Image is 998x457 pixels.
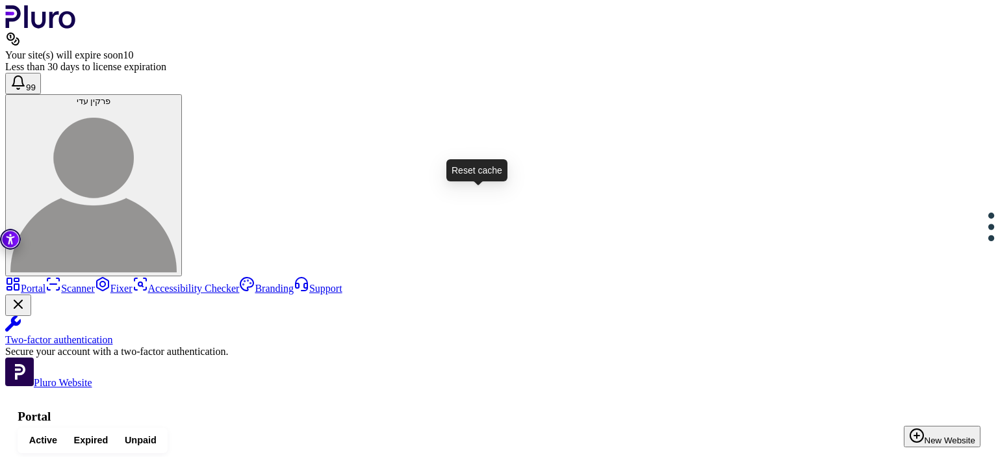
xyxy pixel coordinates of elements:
[123,49,133,60] span: 10
[116,431,164,450] button: Unpaid
[5,294,31,316] button: Close Two-factor authentication notification
[18,410,980,424] h1: Portal
[66,431,116,450] button: Expired
[21,431,66,450] button: Active
[5,73,41,94] button: Open notifications, you have 409 new notifications
[74,434,109,447] span: Expired
[45,283,95,294] a: Scanner
[95,283,133,294] a: Fixer
[5,276,993,389] aside: Sidebar menu
[5,20,76,31] a: Logo
[5,283,45,294] a: Portal
[5,49,993,61] div: Your site(s) will expire soon
[133,283,240,294] a: Accessibility Checker
[5,346,993,358] div: Secure your account with a two-factor authentication.
[5,61,993,73] div: Less than 30 days to license expiration
[5,316,993,346] a: Two-factor authentication
[77,96,111,106] span: פרקין עדי
[446,159,507,181] div: Reset cache
[904,426,980,447] button: New Website
[294,283,342,294] a: Support
[5,334,993,346] div: Two-factor authentication
[29,434,57,447] span: Active
[5,94,182,276] button: פרקין עדיפרקין עדי
[5,377,92,388] a: Open Pluro Website
[239,283,294,294] a: Branding
[125,434,157,447] span: Unpaid
[10,106,177,272] img: פרקין עדי
[26,83,36,92] span: 99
